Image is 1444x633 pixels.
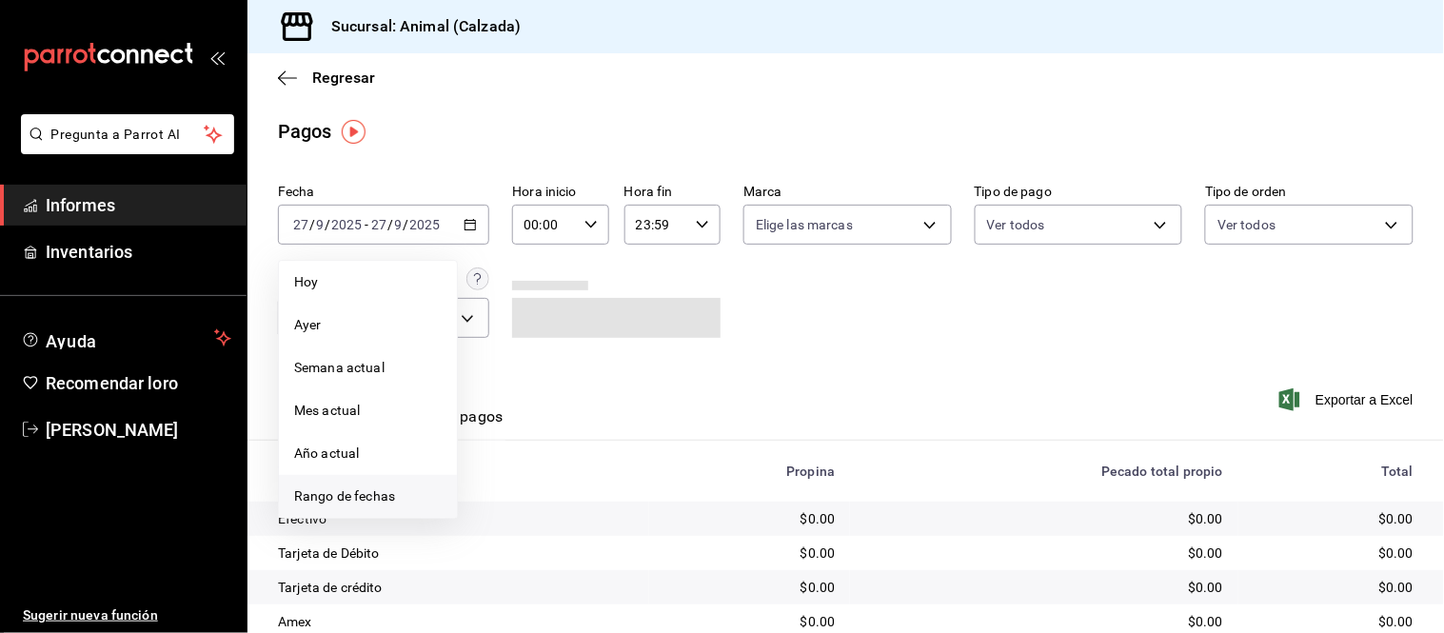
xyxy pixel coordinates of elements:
[315,217,325,232] input: --
[46,242,132,262] font: Inventarios
[1188,614,1223,629] font: $0.00
[1378,614,1414,629] font: $0.00
[743,185,782,200] font: Marca
[209,49,225,65] button: abrir_cajón_menú
[394,217,404,232] input: --
[801,511,836,526] font: $0.00
[1205,185,1287,200] font: Tipo de orden
[975,185,1053,200] font: Tipo de pago
[432,407,504,425] font: Ver pagos
[1378,511,1414,526] font: $0.00
[1378,545,1414,561] font: $0.00
[325,217,330,232] font: /
[330,217,363,232] input: ----
[23,607,158,623] font: Sugerir nueva función
[1188,511,1223,526] font: $0.00
[51,127,181,142] font: Pregunta a Parrot AI
[278,545,380,561] font: Tarjeta de Débito
[512,185,576,200] font: Hora inicio
[1188,545,1223,561] font: $0.00
[331,17,521,35] font: Sucursal: Animal (Calzada)
[801,580,836,595] font: $0.00
[294,445,359,461] font: Año actual
[21,114,234,154] button: Pregunta a Parrot AI
[294,274,318,289] font: Hoy
[46,331,97,351] font: Ayuda
[624,185,673,200] font: Hora fin
[365,217,368,232] font: -
[13,138,234,158] a: Pregunta a Parrot AI
[1381,464,1414,479] font: Total
[786,464,835,479] font: Propina
[342,120,366,144] img: Marcador de información sobre herramientas
[292,217,309,232] input: --
[987,217,1045,232] font: Ver todos
[1378,580,1414,595] font: $0.00
[801,545,836,561] font: $0.00
[294,317,322,332] font: Ayer
[278,69,375,87] button: Regresar
[801,614,836,629] font: $0.00
[1315,392,1414,407] font: Exportar a Excel
[1188,580,1223,595] font: $0.00
[46,373,178,393] font: Recomendar loro
[309,217,315,232] font: /
[294,360,385,375] font: Semana actual
[46,420,179,440] font: [PERSON_NAME]
[409,217,442,232] input: ----
[370,217,387,232] input: --
[278,614,312,629] font: Amex
[756,217,853,232] font: Elige las marcas
[278,185,315,200] font: Fecha
[278,580,383,595] font: Tarjeta de crédito
[1101,464,1223,479] font: Pecado total propio
[404,217,409,232] font: /
[1283,388,1414,411] button: Exportar a Excel
[294,403,360,418] font: Mes actual
[46,195,115,215] font: Informes
[278,120,332,143] font: Pagos
[387,217,393,232] font: /
[294,488,395,504] font: Rango de fechas
[278,511,326,526] font: Efectivo
[1217,217,1276,232] font: Ver todos
[312,69,375,87] font: Regresar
